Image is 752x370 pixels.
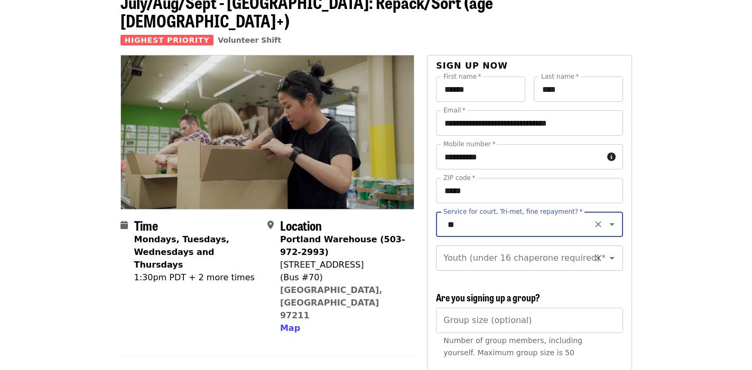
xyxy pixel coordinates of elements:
[443,208,583,215] label: Service for court, Tri-met, fine repayment?
[591,251,606,265] button: Clear
[436,178,623,203] input: ZIP code
[607,152,616,162] i: circle-info icon
[134,234,229,270] strong: Mondays, Tuesdays, Wednesdays and Thursdays
[541,73,579,80] label: Last name
[121,55,414,208] img: July/Aug/Sept - Portland: Repack/Sort (age 8+) organized by Oregon Food Bank
[436,110,623,136] input: Email
[280,259,406,271] div: [STREET_ADDRESS]
[591,217,606,232] button: Clear
[280,285,383,320] a: [GEOGRAPHIC_DATA], [GEOGRAPHIC_DATA] 97211
[280,216,322,234] span: Location
[605,217,619,232] button: Open
[605,251,619,265] button: Open
[218,36,281,44] a: Volunteer Shift
[280,271,406,284] div: (Bus #70)
[134,216,158,234] span: Time
[436,144,602,169] input: Mobile number
[443,107,466,113] label: Email
[443,141,495,147] label: Mobile number
[443,175,475,181] label: ZIP code
[280,323,300,333] span: Map
[436,290,540,304] span: Are you signing up a group?
[280,322,300,335] button: Map
[436,61,508,71] span: Sign up now
[267,220,274,230] i: map-marker-alt icon
[443,73,481,80] label: First name
[280,234,405,257] strong: Portland Warehouse (503-972-2993)
[120,220,128,230] i: calendar icon
[134,271,259,284] div: 1:30pm PDT + 2 more times
[120,35,214,45] span: Highest Priority
[443,336,582,357] span: Number of group members, including yourself. Maximum group size is 50
[436,77,525,102] input: First name
[436,308,623,333] input: [object Object]
[534,77,623,102] input: Last name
